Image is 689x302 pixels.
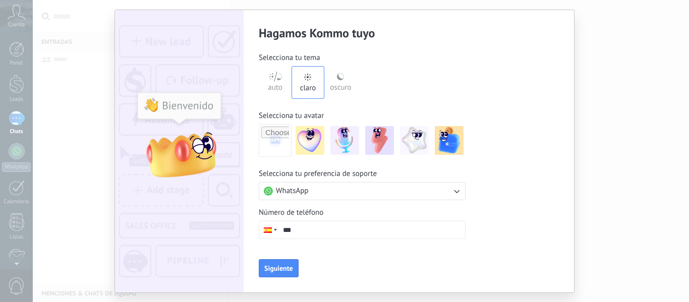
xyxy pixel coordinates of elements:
[259,53,320,63] span: Selecciona tu tema
[259,259,299,277] button: Siguiente
[259,169,377,179] span: Selecciona tu preferencia de soporte
[259,182,466,200] button: WhatsApp
[259,111,324,121] span: Selecciona tu avatar
[400,126,429,155] img: -4.jpeg
[365,126,394,155] img: -3.jpeg
[296,126,324,155] img: -1.jpeg
[268,73,282,99] div: auto
[330,126,359,155] img: -2.jpeg
[115,10,244,292] img: customization-screen-img_ES.png
[259,25,466,41] h2: Hagamos Kommo tuyo
[259,221,278,238] div: Spain: + 34
[435,126,464,155] img: -5.jpeg
[330,73,351,99] div: oscuro
[259,208,323,218] span: Número de teléfono
[264,265,293,272] span: Siguiente
[276,186,308,196] span: WhatsApp
[300,73,316,98] div: claro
